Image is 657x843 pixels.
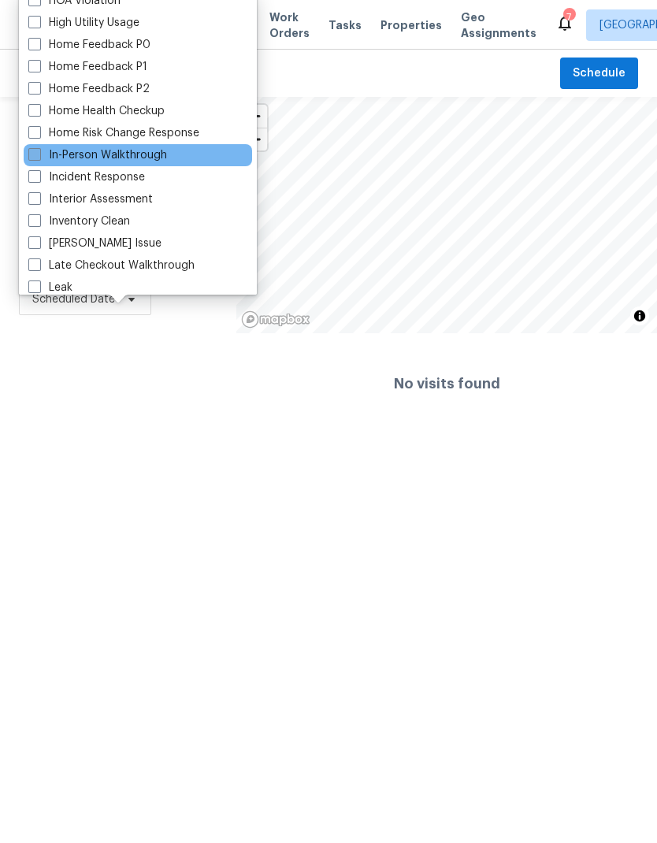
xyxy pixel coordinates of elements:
span: Schedule [573,64,625,84]
canvas: Map [236,97,657,333]
label: High Utility Usage [28,15,139,31]
span: Toggle attribution [635,307,644,325]
label: In-Person Walkthrough [28,147,167,163]
span: Tasks [328,20,362,31]
span: Geo Assignments [461,9,536,41]
label: Leak [28,280,72,295]
span: Properties [380,17,442,33]
label: Home Risk Change Response [28,125,199,141]
label: Late Checkout Walkthrough [28,258,195,273]
span: Work Orders [269,9,310,41]
label: Home Feedback P1 [28,59,147,75]
span: Scheduled Date [32,292,115,307]
label: Inventory Clean [28,214,130,229]
label: Incident Response [28,169,145,185]
label: Home Feedback P2 [28,81,150,97]
button: Schedule [560,58,638,90]
label: Home Feedback P0 [28,37,150,53]
label: Interior Assessment [28,191,153,207]
button: Toggle attribution [630,306,649,325]
h4: No visits found [394,376,500,392]
a: Mapbox homepage [241,310,310,329]
label: Home Health Checkup [28,103,165,119]
div: 7 [563,9,574,25]
label: [PERSON_NAME] Issue [28,236,161,251]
